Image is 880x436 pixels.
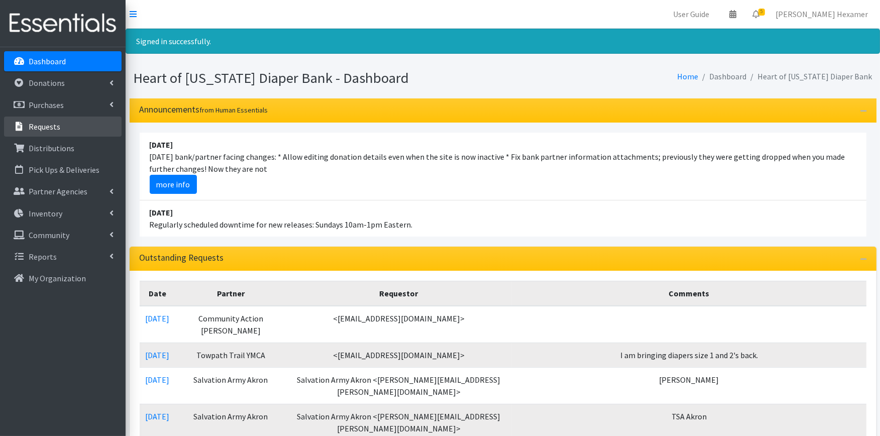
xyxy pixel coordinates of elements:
p: Pick Ups & Deliveries [29,165,99,175]
strong: [DATE] [150,207,173,217]
td: [PERSON_NAME] [512,367,866,404]
a: more info [150,175,197,194]
p: Requests [29,122,60,132]
td: Salvation Army Akron [176,367,286,404]
div: Signed in successfully. [126,29,880,54]
td: Salvation Army Akron <[PERSON_NAME][EMAIL_ADDRESS][PERSON_NAME][DOMAIN_NAME]> [286,367,512,404]
h3: Announcements [140,104,268,115]
li: Dashboard [699,69,747,84]
span: 5 [758,9,765,16]
a: Reports [4,247,122,267]
th: Partner [176,281,286,306]
a: Pick Ups & Deliveries [4,160,122,180]
th: Comments [512,281,866,306]
th: Date [140,281,176,306]
a: 5 [744,4,767,24]
td: <[EMAIL_ADDRESS][DOMAIN_NAME]> [286,343,512,367]
strong: [DATE] [150,140,173,150]
th: Requestor [286,281,512,306]
p: My Organization [29,273,86,283]
li: Regularly scheduled downtime for new releases: Sundays 10am-1pm Eastern. [140,200,866,237]
a: Home [678,71,699,81]
a: [DATE] [146,313,170,323]
p: Community [29,230,69,240]
img: HumanEssentials [4,7,122,40]
p: Reports [29,252,57,262]
p: Distributions [29,143,74,153]
a: [DATE] [146,375,170,385]
h3: Outstanding Requests [140,253,224,263]
small: from Human Essentials [200,105,268,115]
a: Community [4,225,122,245]
h1: Heart of [US_STATE] Diaper Bank - Dashboard [134,69,499,87]
p: Dashboard [29,56,66,66]
li: [DATE] bank/partner facing changes: * Allow editing donation details even when the site is now in... [140,133,866,200]
a: Requests [4,117,122,137]
p: Inventory [29,208,62,219]
td: Community Action [PERSON_NAME] [176,306,286,343]
li: Heart of [US_STATE] Diaper Bank [747,69,872,84]
a: Distributions [4,138,122,158]
a: Donations [4,73,122,93]
a: My Organization [4,268,122,288]
td: <[EMAIL_ADDRESS][DOMAIN_NAME]> [286,306,512,343]
p: Donations [29,78,65,88]
a: [PERSON_NAME] Hexamer [767,4,876,24]
a: User Guide [665,4,717,24]
td: Towpath Trail YMCA [176,343,286,367]
p: Purchases [29,100,64,110]
p: Partner Agencies [29,186,87,196]
a: [DATE] [146,411,170,421]
a: Dashboard [4,51,122,71]
a: Partner Agencies [4,181,122,201]
a: [DATE] [146,350,170,360]
a: Purchases [4,95,122,115]
td: I am bringing diapers size 1 and 2's back. [512,343,866,367]
a: Inventory [4,203,122,224]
